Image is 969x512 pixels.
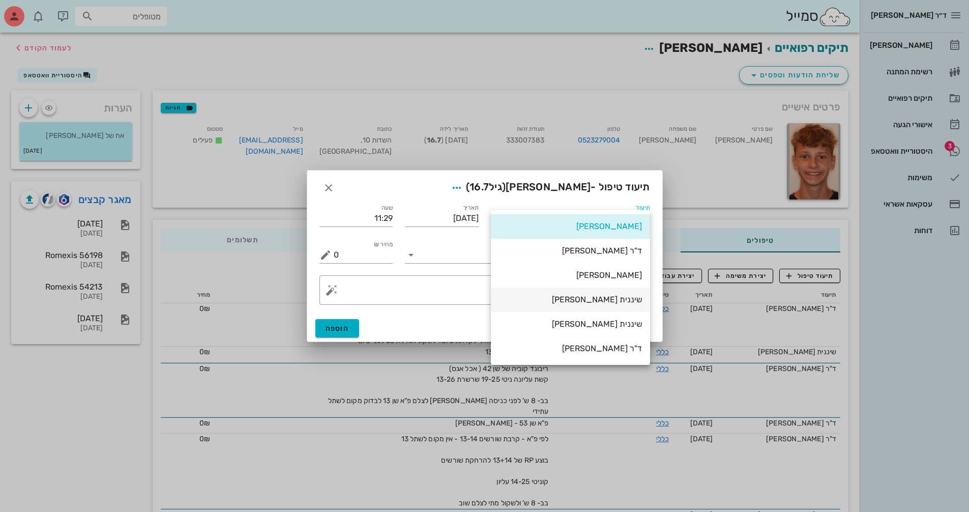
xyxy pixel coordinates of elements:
label: מחיר ₪ [374,241,393,248]
label: תיעוד [636,204,650,212]
span: (גיל ) [466,181,506,193]
button: מחיר ₪ appended action [319,249,332,261]
div: שיננית [PERSON_NAME] [499,319,642,329]
label: תאריך [462,204,479,212]
div: [PERSON_NAME] [499,270,642,280]
span: 16.7 [469,181,489,193]
button: הוספה [315,319,360,337]
span: [PERSON_NAME] [506,181,591,193]
div: שיננית [PERSON_NAME] [499,295,642,304]
span: הוספה [326,324,349,333]
div: ד"ר [PERSON_NAME] [499,246,642,255]
div: ד"ר [PERSON_NAME] [499,344,642,353]
label: שעה [381,204,393,212]
div: [PERSON_NAME] [499,221,642,231]
div: תיעוד[PERSON_NAME] [491,210,650,226]
span: תיעוד טיפול - [448,179,650,197]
